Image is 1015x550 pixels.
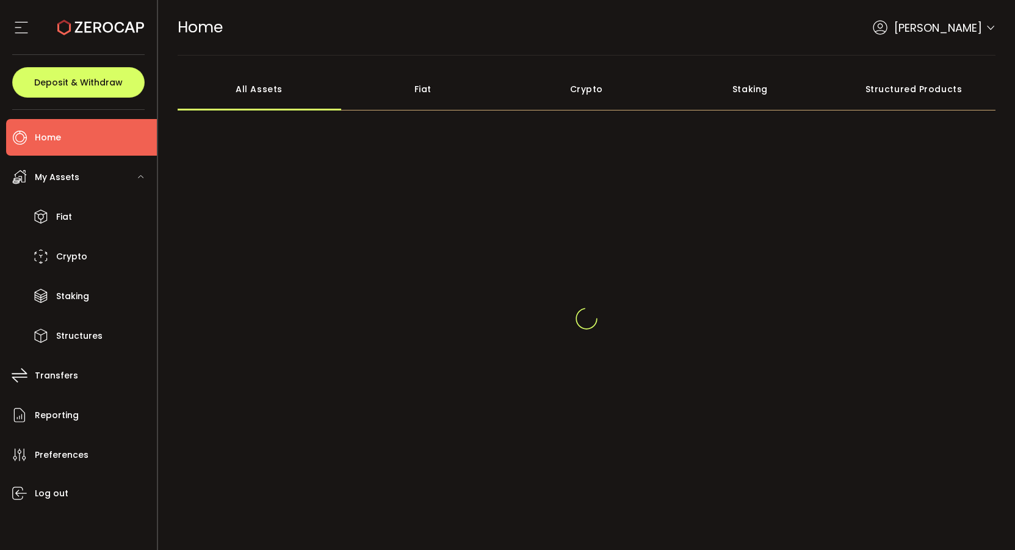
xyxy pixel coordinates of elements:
[894,20,982,36] span: [PERSON_NAME]
[341,68,505,110] div: Fiat
[56,327,103,345] span: Structures
[56,288,89,305] span: Staking
[35,485,68,502] span: Log out
[56,208,72,226] span: Fiat
[34,78,123,87] span: Deposit & Withdraw
[35,168,79,186] span: My Assets
[35,367,78,385] span: Transfers
[668,68,832,110] div: Staking
[35,407,79,424] span: Reporting
[178,68,341,110] div: All Assets
[35,446,88,464] span: Preferences
[56,248,87,266] span: Crypto
[505,68,668,110] div: Crypto
[35,129,61,147] span: Home
[12,67,145,98] button: Deposit & Withdraw
[832,68,995,110] div: Structured Products
[178,16,223,38] span: Home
